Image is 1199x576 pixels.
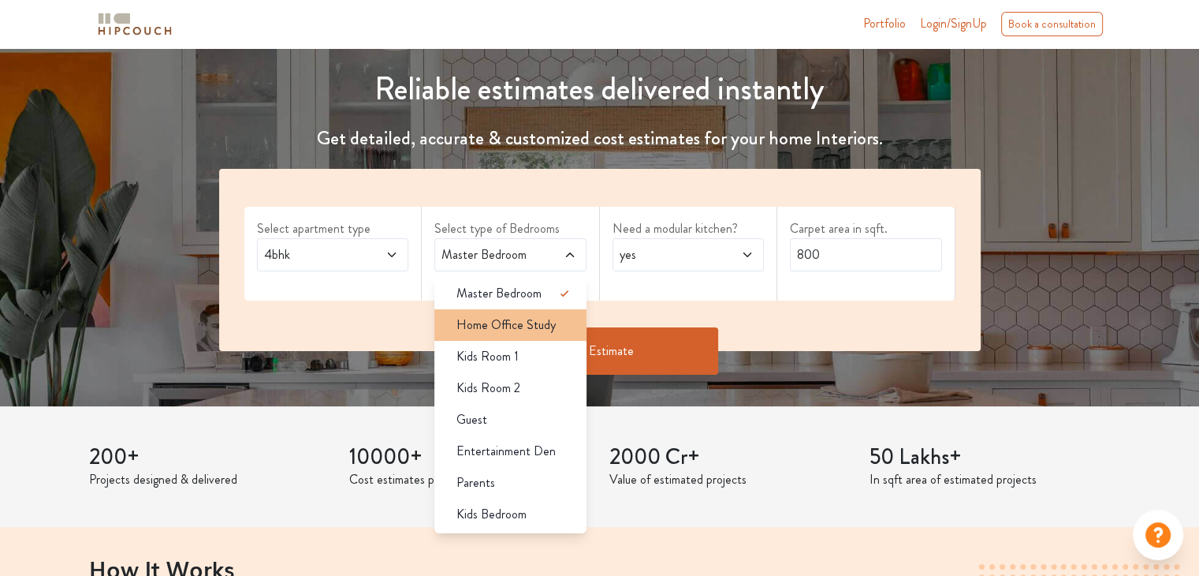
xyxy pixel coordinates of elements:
h4: Get detailed, accurate & customized cost estimates for your home Interiors. [210,127,990,150]
input: Enter area sqft [790,238,942,271]
span: Kids Room 1 [456,347,519,366]
label: Carpet area in sqft. [790,219,942,238]
h3: 200+ [89,444,330,471]
p: Value of estimated projects [609,470,851,489]
span: Parents [456,473,495,492]
span: Home Office Study [456,316,556,335]
h3: 10000+ [349,444,590,471]
span: Master Bedroom [438,245,542,264]
div: select 3 more room(s) [434,271,586,288]
h3: 50 Lakhs+ [869,444,1111,471]
label: Select type of Bedrooms [434,219,586,238]
h1: Reliable estimates delivered instantly [210,70,990,108]
span: Master Bedroom [456,284,542,303]
p: Cost estimates provided [349,470,590,489]
span: logo-horizontal.svg [95,6,174,42]
label: Select apartment type [257,219,409,238]
span: Kids Bedroom [456,505,527,524]
img: logo-horizontal.svg [95,10,174,38]
span: Guest [456,410,487,429]
div: Book a consultation [1001,12,1103,36]
p: In sqft area of estimated projects [869,470,1111,489]
label: Need a modular kitchen? [613,219,765,238]
a: Portfolio [863,14,906,33]
span: Login/SignUp [920,14,987,32]
span: Entertainment Den [456,442,556,461]
button: Get Estimate [482,327,718,375]
span: 4bhk [261,245,364,264]
span: Kids Room 2 [456,379,520,398]
p: Projects designed & delivered [89,470,330,489]
h3: 2000 Cr+ [609,444,851,471]
span: yes [616,245,720,264]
